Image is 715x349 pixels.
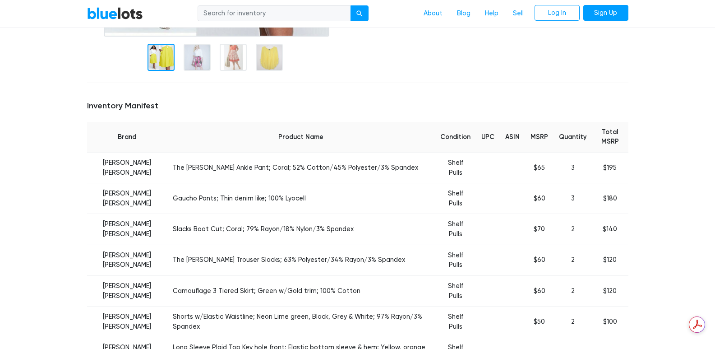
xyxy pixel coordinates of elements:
td: The [PERSON_NAME] Ankle Pant; Coral; 52% Cotton/45% Polyester/3% Spandex [167,153,435,183]
th: MSRP [525,122,554,153]
td: $70 [525,214,554,245]
td: Shelf Pulls [435,307,476,337]
td: $140 [592,214,628,245]
td: [PERSON_NAME] [PERSON_NAME] [87,245,167,275]
th: Quantity [554,122,592,153]
td: Shelf Pulls [435,153,476,183]
a: About [416,5,450,22]
td: 2 [554,307,592,337]
a: Blog [450,5,478,22]
td: [PERSON_NAME] [PERSON_NAME] [87,214,167,245]
th: Condition [435,122,476,153]
td: [PERSON_NAME] [PERSON_NAME] [87,153,167,183]
td: 3 [554,153,592,183]
td: $100 [592,307,628,337]
td: [PERSON_NAME] [PERSON_NAME] [87,275,167,306]
td: [PERSON_NAME] [PERSON_NAME] [87,183,167,214]
a: Log In [535,5,580,21]
td: 3 [554,183,592,214]
td: $195 [592,153,628,183]
th: UPC [476,122,500,153]
td: $60 [525,183,554,214]
td: Slacks Boot Cut; Coral; 79% Rayon/18% Nylon/3% Spandex [167,214,435,245]
td: Shelf Pulls [435,183,476,214]
a: Sign Up [583,5,628,21]
th: Brand [87,122,167,153]
th: Product Name [167,122,435,153]
td: Shelf Pulls [435,245,476,275]
td: Shelf Pulls [435,275,476,306]
th: ASIN [500,122,525,153]
td: [PERSON_NAME] [PERSON_NAME] [87,307,167,337]
a: Sell [506,5,531,22]
td: $120 [592,275,628,306]
a: BlueLots [87,7,143,20]
td: 2 [554,214,592,245]
td: $180 [592,183,628,214]
td: Shelf Pulls [435,214,476,245]
td: 2 [554,275,592,306]
th: Total MSRP [592,122,628,153]
td: The [PERSON_NAME] Trouser Slacks; 63% Polyester/34% Rayon/3% Spandex [167,245,435,275]
h5: Inventory Manifest [87,101,628,111]
td: $50 [525,307,554,337]
td: $60 [525,245,554,275]
input: Search for inventory [198,5,351,22]
td: $120 [592,245,628,275]
td: 2 [554,245,592,275]
a: Help [478,5,506,22]
td: Shorts w/Elastic Waistline; Neon Lime green, Black, Grey & White; 97% Rayon/3% Spandex [167,307,435,337]
td: $65 [525,153,554,183]
td: Gaucho Pants; Thin denim like; 100% Lyocell [167,183,435,214]
td: Camouflage 3 Tiered Skirt; Green w/Gold trim; 100% Cotton [167,275,435,306]
td: $60 [525,275,554,306]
